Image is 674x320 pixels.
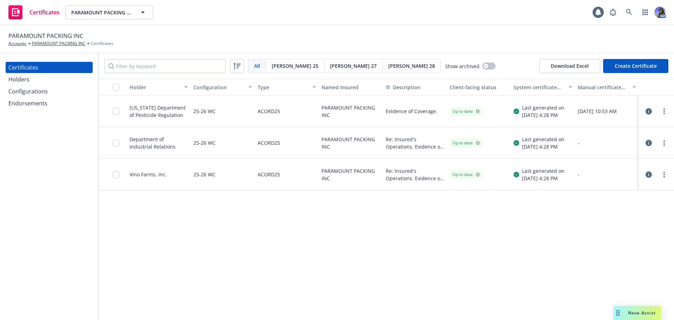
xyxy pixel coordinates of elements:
div: [DATE] 4:28 PM [522,111,564,119]
span: PARAMOUNT PACKING INC [8,31,84,40]
a: Report a Bug [606,5,620,19]
button: System certificate last generated [511,79,575,96]
div: Client-facing status [450,84,508,91]
div: [DATE] 10:53 AM [578,107,636,115]
input: Select all [113,84,120,91]
button: Client-facing status [447,79,511,96]
div: 25-26 WC [193,100,216,123]
span: Nova Assist [628,310,656,316]
button: Re: Insured's Operations. Evidence of Coverage. [386,136,444,150]
div: Up to date [452,140,480,146]
a: Endorsements [6,98,93,109]
button: Manual certificate last generated [575,79,639,96]
input: Filter by keyword [104,59,226,73]
button: Re: Insured's Operations. Evidence of Coverage. [386,167,444,182]
span: Certificates [91,40,113,47]
a: Search [622,5,636,19]
button: Configuration [191,79,255,96]
div: PARAMOUNT PACKING INC [319,159,383,190]
button: Named Insured [319,79,383,96]
div: Endorsements [8,98,47,109]
div: ACORD25 [258,100,280,123]
div: Certificates [8,62,38,73]
span: Certificates [29,9,60,15]
input: Toggle Row Selected [113,171,120,178]
div: PARAMOUNT PACKING INC [319,127,383,159]
a: PARAMOUNT PACKING INC [32,40,85,47]
div: Named Insured [322,84,380,91]
button: Download Excel [539,59,600,73]
button: Evidence of Coverage. [386,107,437,115]
a: Holders [6,74,93,85]
span: Show archived [445,63,480,70]
div: Holder [130,84,180,91]
img: photo [654,7,666,18]
button: Type [255,79,319,96]
div: 25-26 WC [193,163,216,186]
div: [DATE] 4:28 PM [522,175,564,182]
a: Accounts [8,40,26,47]
a: more [660,139,668,147]
div: Up to date [452,108,480,115]
div: Configurations [8,86,48,97]
span: PARAMOUNT PACKING INC [71,9,132,16]
span: [PERSON_NAME] 27 [330,62,377,70]
span: [PERSON_NAME] 28 [388,62,435,70]
span: [PERSON_NAME] 25 [272,62,318,70]
a: Certificates [6,2,62,22]
button: Nova Assist [614,306,661,320]
div: Department of Industrial Relations [130,136,188,150]
div: Last generated on [522,104,564,111]
div: Vino Farms, Inc. [130,171,167,178]
div: Manual certificate last generated [578,84,628,91]
button: Holder [127,79,191,96]
div: - [578,139,636,146]
div: ACORD25 [258,131,280,154]
div: ACORD25 [258,163,280,186]
div: Type [258,84,308,91]
div: [US_STATE] Department of Pesticide Regulation [130,104,188,119]
div: - [578,171,636,178]
div: System certificate last generated [514,84,564,91]
button: Create Certificate [603,59,668,73]
button: PARAMOUNT PACKING INC [65,5,153,19]
a: more [660,107,668,116]
a: more [660,170,668,179]
div: Holders [8,74,29,85]
div: Up to date [452,171,480,178]
div: Last generated on [522,167,564,175]
div: PARAMOUNT PACKING INC [319,96,383,127]
input: Toggle Row Selected [113,108,120,115]
div: Last generated on [522,136,564,143]
button: Description [386,84,421,91]
span: All [254,62,260,70]
div: [DATE] 4:28 PM [522,143,564,150]
a: Certificates [6,62,93,73]
a: Switch app [638,5,652,19]
div: Drag to move [614,306,622,320]
div: 25-26 WC [193,131,216,154]
input: Toggle Row Selected [113,139,120,146]
a: Configurations [6,86,93,97]
div: Configuration [193,84,244,91]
